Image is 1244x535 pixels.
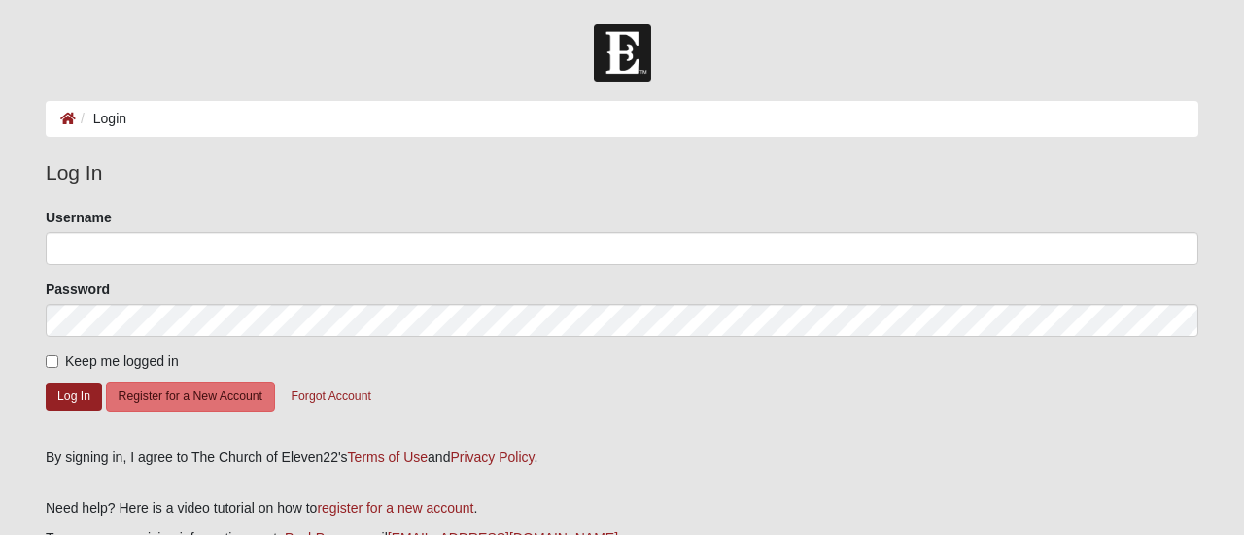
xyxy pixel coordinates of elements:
[594,24,651,82] img: Church of Eleven22 Logo
[46,208,112,227] label: Username
[46,498,1198,518] p: Need help? Here is a video tutorial on how to .
[65,353,179,369] span: Keep me logged in
[317,500,473,516] a: register for a new account
[46,280,110,299] label: Password
[450,450,534,465] a: Privacy Policy
[106,382,275,412] button: Register for a New Account
[46,448,1198,468] div: By signing in, I agree to The Church of Eleven22's and .
[46,355,58,368] input: Keep me logged in
[279,382,384,412] button: Forgot Account
[348,450,428,465] a: Terms of Use
[76,109,126,129] li: Login
[46,383,102,411] button: Log In
[46,157,1198,188] legend: Log In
